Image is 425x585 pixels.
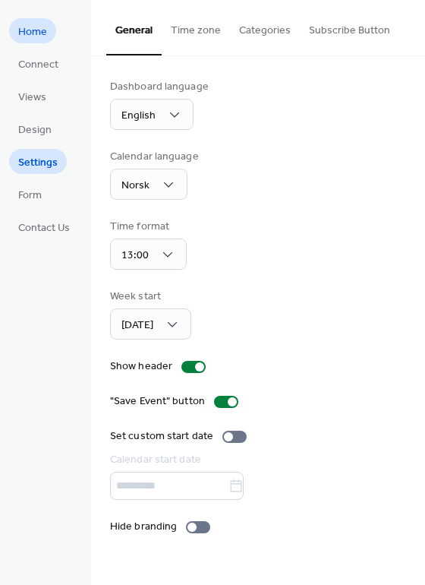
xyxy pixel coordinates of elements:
[18,155,58,171] span: Settings
[121,315,153,336] span: [DATE]
[9,214,79,239] a: Contact Us
[110,79,209,95] div: Dashboard language
[110,149,199,165] div: Calendar language
[110,289,188,305] div: Week start
[9,84,55,109] a: Views
[18,188,42,204] span: Form
[9,51,68,76] a: Connect
[18,57,58,73] span: Connect
[9,182,51,207] a: Form
[121,175,150,196] span: Norsk
[18,220,70,236] span: Contact Us
[9,149,67,174] a: Settings
[121,245,149,266] span: 13:00
[110,519,177,535] div: Hide branding
[110,428,213,444] div: Set custom start date
[9,18,56,43] a: Home
[110,452,403,468] div: Calendar start date
[18,90,46,106] span: Views
[18,24,47,40] span: Home
[18,122,52,138] span: Design
[9,116,61,141] a: Design
[121,106,156,126] span: English
[110,359,172,375] div: Show header
[110,394,205,409] div: "Save Event" button
[110,219,184,235] div: Time format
